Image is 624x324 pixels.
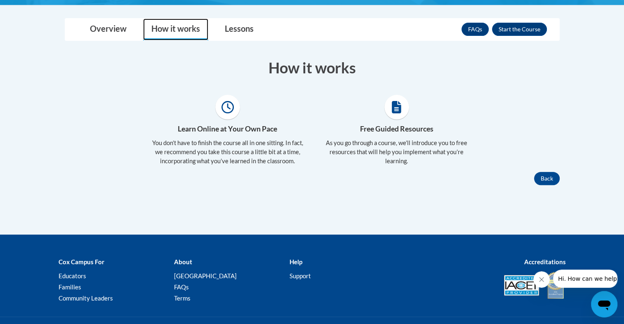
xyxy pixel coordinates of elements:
a: Lessons [217,19,262,40]
iframe: Button to launch messaging window [591,291,617,317]
button: Enroll [492,23,547,36]
b: Accreditations [524,258,566,265]
a: Community Leaders [59,294,113,302]
a: [GEOGRAPHIC_DATA] [174,272,236,279]
b: Help [289,258,302,265]
p: You don’t have to finish the course all in one sitting. In fact, we recommend you take this cours... [149,139,306,166]
a: FAQs [462,23,489,36]
span: Hi. How can we help? [5,6,67,12]
a: FAQs [174,283,188,291]
a: Overview [82,19,135,40]
b: Cox Campus For [59,258,104,265]
b: About [174,258,192,265]
a: How it works [143,19,208,40]
a: Educators [59,272,86,279]
h4: Learn Online at Your Own Pace [149,124,306,134]
h3: How it works [65,57,560,78]
h4: Free Guided Resources [318,124,475,134]
iframe: Message from company [553,270,617,288]
iframe: Close message [533,271,550,288]
button: Back [534,172,560,185]
a: Terms [174,294,190,302]
p: As you go through a course, we’ll introduce you to free resources that will help you implement wh... [318,139,475,166]
img: Accredited IACET® Provider [504,275,539,296]
a: Families [59,283,81,291]
a: Support [289,272,311,279]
